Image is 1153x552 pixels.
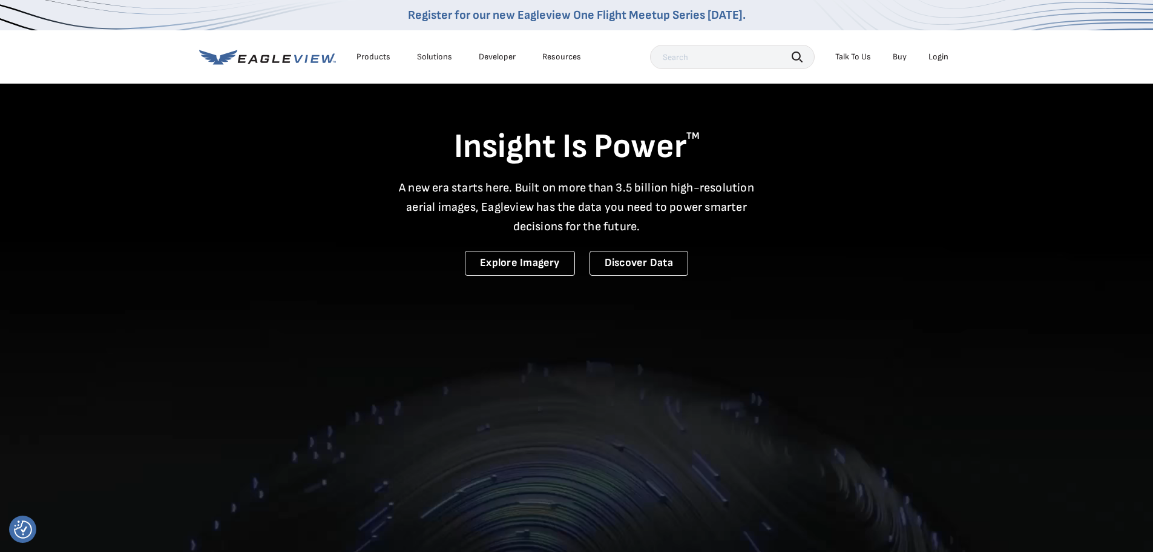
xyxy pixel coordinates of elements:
sup: TM [686,130,700,142]
div: Products [356,52,390,62]
button: Consent Preferences [14,520,32,539]
div: Resources [542,52,581,62]
a: Register for our new Eagleview One Flight Meetup Series [DATE]. [408,8,746,22]
a: Developer [479,52,516,62]
img: Revisit consent button [14,520,32,539]
p: A new era starts here. Built on more than 3.5 billion high-resolution aerial images, Eagleview ha... [392,178,762,236]
div: Login [928,52,948,62]
div: Talk To Us [835,52,871,62]
a: Discover Data [590,251,688,276]
a: Explore Imagery [465,251,575,276]
a: Buy [893,52,907,62]
div: Solutions [417,52,452,62]
input: Search [650,45,815,69]
h1: Insight Is Power [199,126,954,168]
